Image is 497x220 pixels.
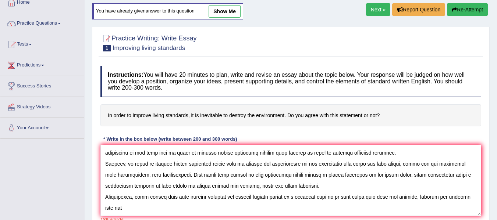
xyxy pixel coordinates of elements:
[100,136,240,143] div: * Write in the box below (write between 200 and 300 words)
[447,3,488,16] button: Re-Attempt
[92,3,243,19] div: You have already given answer to this question
[0,34,84,53] a: Tests
[113,44,185,51] small: Improving living standards
[103,45,111,51] span: 1
[392,3,445,16] button: Report Question
[0,13,84,32] a: Practice Questions
[0,76,84,94] a: Success Stories
[366,3,390,16] a: Next »
[0,55,84,73] a: Predictions
[209,5,241,18] a: show me
[0,118,84,136] a: Your Account
[108,72,143,78] b: Instructions:
[0,97,84,115] a: Strategy Videos
[100,104,481,127] h4: In order to improve living standards, it is inevitable to destroy the environment. Do you agree w...
[100,66,481,97] h4: You will have 20 minutes to plan, write and revise an essay about the topic below. Your response ...
[100,33,196,51] h2: Practice Writing: Write Essay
